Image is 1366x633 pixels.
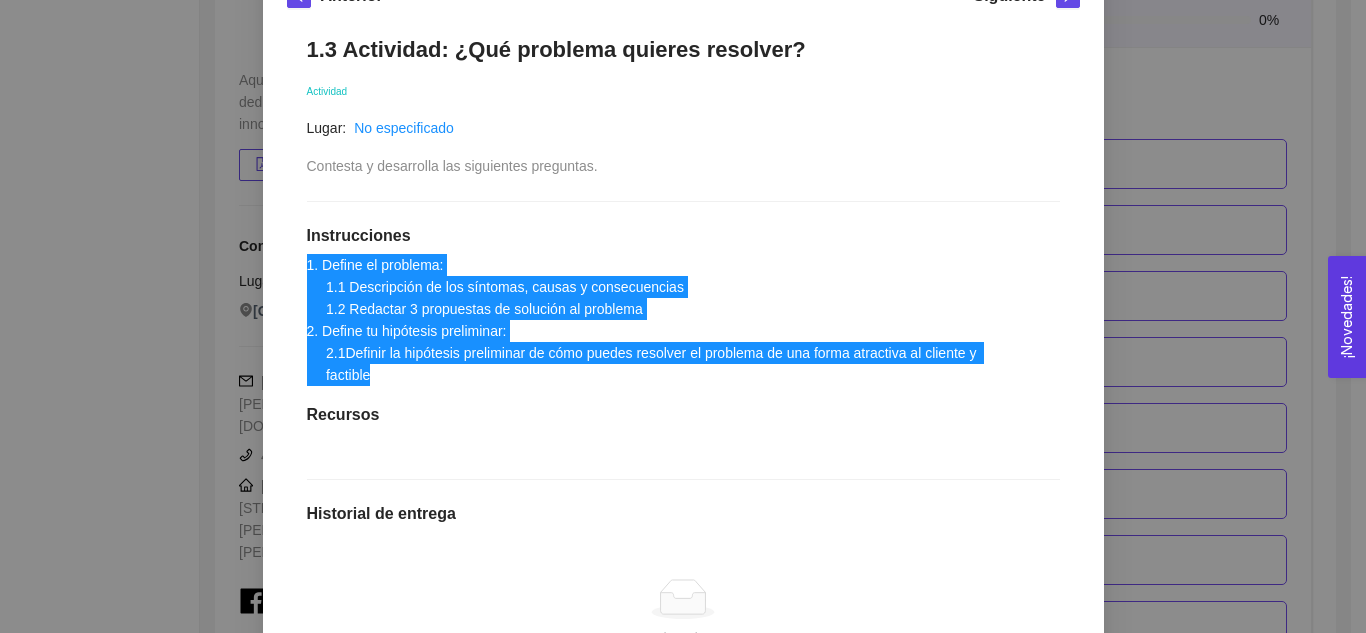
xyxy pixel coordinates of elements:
span: Actividad [307,86,348,97]
h1: 1.3 Actividad: ¿Qué problema quieres resolver? [307,36,1060,63]
h1: Historial de entrega [307,504,1060,524]
span: Contesta y desarrolla las siguientes preguntas. [307,158,598,174]
span: 1. Define el problema: 1.1 Descripción de los síntomas, causas y consecuencias 1.2 Redactar 3 pro... [307,257,981,383]
h1: Recursos [307,405,1060,425]
h1: Instrucciones [307,226,1060,246]
button: Open Feedback Widget [1328,256,1366,378]
a: No especificado [354,120,454,136]
article: Lugar: [307,117,347,139]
